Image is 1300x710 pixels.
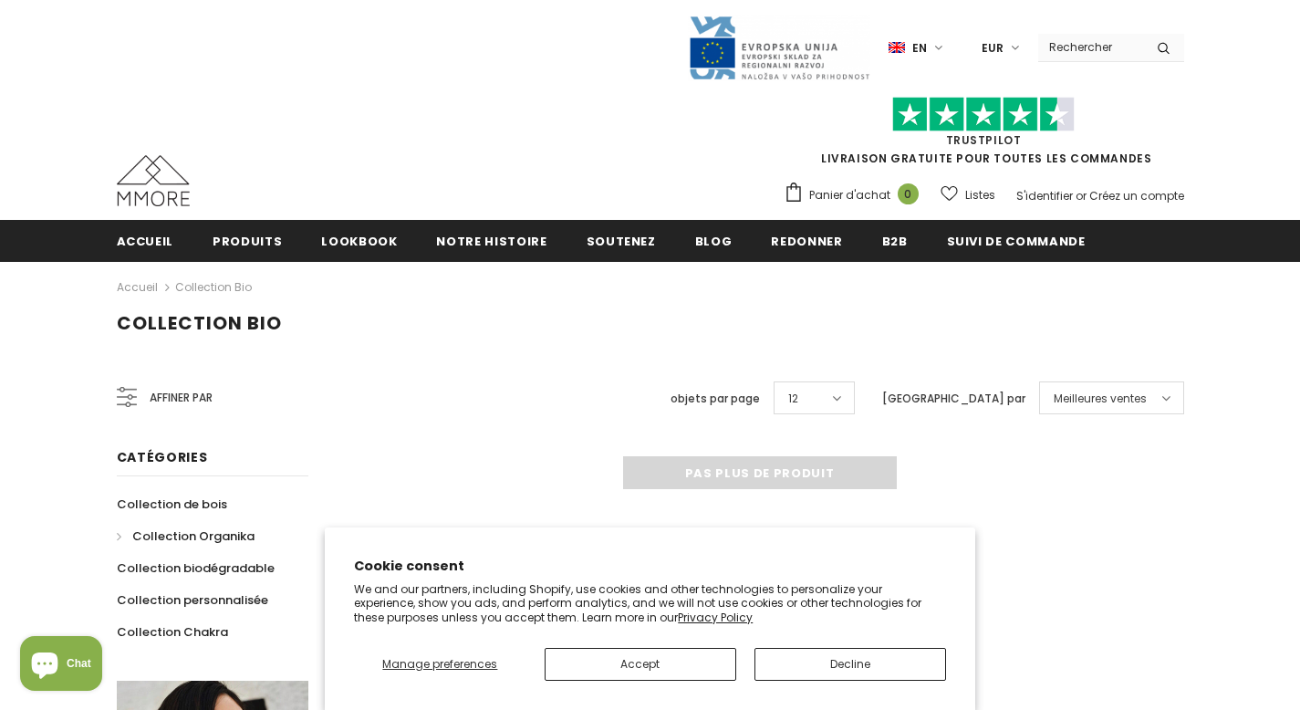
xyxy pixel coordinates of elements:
[436,233,546,250] span: Notre histoire
[15,636,108,695] inbox-online-store-chat: Shopify online store chat
[947,220,1086,261] a: Suivi de commande
[587,220,656,261] a: soutenez
[941,179,995,211] a: Listes
[1038,34,1143,60] input: Search Site
[784,182,928,209] a: Panier d'achat 0
[1076,188,1087,204] span: or
[1054,390,1147,408] span: Meilleures ventes
[175,279,252,295] a: Collection Bio
[213,233,282,250] span: Produits
[688,39,870,55] a: Javni Razpis
[678,610,753,625] a: Privacy Policy
[882,390,1025,408] label: [GEOGRAPHIC_DATA] par
[213,220,282,261] a: Produits
[117,496,227,513] span: Collection de bois
[947,233,1086,250] span: Suivi de commande
[117,448,208,466] span: Catégories
[436,220,546,261] a: Notre histoire
[117,559,275,577] span: Collection biodégradable
[117,277,158,298] a: Accueil
[545,648,736,681] button: Accept
[695,220,733,261] a: Blog
[117,220,174,261] a: Accueil
[946,132,1022,148] a: TrustPilot
[784,105,1184,166] span: LIVRAISON GRATUITE POUR TOUTES LES COMMANDES
[117,233,174,250] span: Accueil
[117,584,268,616] a: Collection personnalisée
[898,183,919,204] span: 0
[754,648,946,681] button: Decline
[912,39,927,57] span: en
[889,40,905,56] img: i-lang-1.png
[587,233,656,250] span: soutenez
[117,488,227,520] a: Collection de bois
[321,220,397,261] a: Lookbook
[117,591,268,609] span: Collection personnalisée
[892,97,1075,132] img: Faites confiance aux étoiles pilotes
[321,233,397,250] span: Lookbook
[982,39,1004,57] span: EUR
[882,233,908,250] span: B2B
[382,656,497,672] span: Manage preferences
[150,388,213,408] span: Affiner par
[1016,188,1073,204] a: S'identifier
[354,582,946,625] p: We and our partners, including Shopify, use cookies and other technologies to personalize your ex...
[771,220,842,261] a: Redonner
[882,220,908,261] a: B2B
[117,616,228,648] a: Collection Chakra
[965,186,995,204] span: Listes
[354,557,946,576] h2: Cookie consent
[117,310,282,336] span: Collection Bio
[117,155,190,206] img: Cas MMORE
[695,233,733,250] span: Blog
[354,648,525,681] button: Manage preferences
[117,552,275,584] a: Collection biodégradable
[688,15,870,81] img: Javni Razpis
[788,390,798,408] span: 12
[117,623,228,641] span: Collection Chakra
[771,233,842,250] span: Redonner
[117,520,255,552] a: Collection Organika
[671,390,760,408] label: objets par page
[1089,188,1184,204] a: Créez un compte
[809,186,890,204] span: Panier d'achat
[132,527,255,545] span: Collection Organika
